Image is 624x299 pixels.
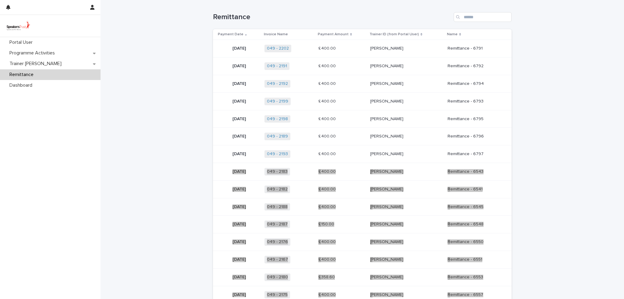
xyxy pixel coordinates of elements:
tr: [DATE]049 - 2191 £ 400.00£ 400.00 [PERSON_NAME][PERSON_NAME] Remittance - 6792Remittance - 6792 [213,57,512,75]
p: Remittance - 6792 [448,62,485,69]
p: [DATE] [232,81,246,86]
p: £ 400.00 [318,186,337,192]
p: Remittance - 6545 [448,203,485,210]
p: Dashboard [7,82,37,88]
a: 049 - 2199 [267,99,288,104]
a: 049 - 2198 [267,116,288,122]
p: Name [447,31,458,38]
tr: [DATE]049 - 2189 £ 400.00£ 400.00 [PERSON_NAME][PERSON_NAME] Remittance - 6796Remittance - 6796 [213,128,512,145]
p: [PERSON_NAME] [370,150,405,157]
p: Remittance - 6797 [448,150,485,157]
tr: [DATE]049 - 2192 £ 400.00£ 400.00 [PERSON_NAME][PERSON_NAME] Remittance - 6794Remittance - 6794 [213,75,512,92]
p: [PERSON_NAME] [370,186,405,192]
p: [PERSON_NAME] [370,98,405,104]
a: 049 - 2188 [267,204,288,210]
p: £ 400.00 [318,238,337,245]
tr: [DATE]049 - 2199 £ 400.00£ 400.00 [PERSON_NAME][PERSON_NAME] Remittance - 6793Remittance - 6793 [213,92,512,110]
p: £ 400.00 [318,168,337,174]
p: £ 400.00 [318,115,337,122]
a: 049 - 2182 [267,187,288,192]
p: [DATE] [232,204,246,210]
p: [DATE] [232,222,246,227]
tr: [DATE]049 - 2187 £ 150.00£ 150.00 [PERSON_NAME][PERSON_NAME] Remittance - 6548Remittance - 6548 [213,216,512,233]
tr: [DATE]049 - 2176 £ 400.00£ 400.00 [PERSON_NAME][PERSON_NAME] Remittance - 6550Remittance - 6550 [213,233,512,251]
p: Remittance - 6551 [448,256,484,262]
p: [DATE] [232,64,246,69]
p: [DATE] [232,275,246,280]
p: [PERSON_NAME] [370,80,405,86]
p: £ 400.00 [318,80,337,86]
tr: [DATE]049 - 2198 £ 400.00£ 400.00 [PERSON_NAME][PERSON_NAME] Remittance - 6795Remittance - 6795 [213,110,512,128]
p: £ 400.00 [318,133,337,139]
p: Portal User [7,40,37,45]
p: [DATE] [232,116,246,122]
p: [PERSON_NAME] [370,62,405,69]
p: Trainer ID (from Portal User) [370,31,419,38]
p: £ 400.00 [318,256,337,262]
p: £ 400.00 [318,203,337,210]
p: Remittance - 6793 [448,98,485,104]
h1: Remittance [213,13,451,22]
p: [PERSON_NAME] [370,221,405,227]
a: 049 - 2193 [267,151,288,157]
tr: [DATE]049 - 2167 £ 400.00£ 400.00 [PERSON_NAME][PERSON_NAME] Remittance - 6551Remittance - 6551 [213,251,512,268]
a: 049 - 2180 [267,275,288,280]
p: Trainer [PERSON_NAME] [7,61,66,67]
a: 049 - 2202 [267,46,289,51]
p: Remittance - 6794 [448,80,485,86]
p: Programme Activities [7,50,60,56]
p: [DATE] [232,99,246,104]
p: [PERSON_NAME] [370,115,405,122]
p: Remittance [7,72,38,78]
p: [PERSON_NAME] [370,168,405,174]
a: 049 - 2175 [267,292,288,297]
input: Search [454,12,512,22]
tr: [DATE]049 - 2202 £ 400.00£ 400.00 [PERSON_NAME][PERSON_NAME] Remittance - 6791Remittance - 6791 [213,40,512,57]
p: [DATE] [232,257,246,262]
a: 049 - 2187 [267,222,288,227]
p: [PERSON_NAME] [370,203,405,210]
p: Remittance - 6796 [448,133,485,139]
p: Remittance - 6553 [448,273,484,280]
p: £ 358.60 [318,273,336,280]
a: 049 - 2176 [267,239,288,245]
p: [DATE] [232,292,246,297]
p: Invoice Name [264,31,288,38]
tr: [DATE]049 - 2188 £ 400.00£ 400.00 [PERSON_NAME][PERSON_NAME] Remittance - 6545Remittance - 6545 [213,198,512,216]
p: Remittance - 6557 [448,291,484,297]
a: 049 - 2167 [267,257,288,262]
p: [PERSON_NAME] [370,256,405,262]
p: [PERSON_NAME] [370,273,405,280]
p: [DATE] [232,169,246,174]
p: £ 400.00 [318,150,337,157]
a: 049 - 2192 [267,81,288,86]
p: Remittance - 6541 [448,186,484,192]
p: [PERSON_NAME] [370,45,405,51]
p: [PERSON_NAME] [370,238,405,245]
p: Remittance - 6548 [448,221,485,227]
p: [DATE] [232,187,246,192]
p: [DATE] [232,134,246,139]
p: Payment Date [218,31,243,38]
p: [PERSON_NAME] [370,133,405,139]
img: UVamC7uQTJC0k9vuxGLS [5,20,32,32]
p: [DATE] [232,151,246,157]
p: [DATE] [232,239,246,245]
tr: [DATE]049 - 2182 £ 400.00£ 400.00 [PERSON_NAME][PERSON_NAME] Remittance - 6541Remittance - 6541 [213,180,512,198]
p: £ 150.00 [318,221,335,227]
a: 049 - 2183 [267,169,288,174]
p: Remittance - 6550 [448,238,485,245]
p: £ 400.00 [318,62,337,69]
tr: [DATE]049 - 2180 £ 358.60£ 358.60 [PERSON_NAME][PERSON_NAME] Remittance - 6553Remittance - 6553 [213,268,512,286]
p: [DATE] [232,46,246,51]
tr: [DATE]049 - 2193 £ 400.00£ 400.00 [PERSON_NAME][PERSON_NAME] Remittance - 6797Remittance - 6797 [213,145,512,163]
p: £ 400.00 [318,98,337,104]
tr: [DATE]049 - 2183 £ 400.00£ 400.00 [PERSON_NAME][PERSON_NAME] Remittance - 6543Remittance - 6543 [213,163,512,180]
a: 049 - 2191 [267,64,287,69]
p: [PERSON_NAME] [370,291,405,297]
a: 049 - 2189 [267,134,288,139]
p: Payment Amount [318,31,349,38]
p: Remittance - 6543 [448,168,485,174]
p: Remittance - 6791 [448,45,484,51]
